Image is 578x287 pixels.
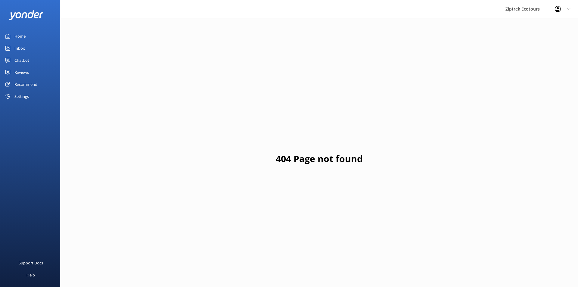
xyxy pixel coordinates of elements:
h1: 404 Page not found [276,151,363,166]
img: yonder-white-logo.png [9,10,44,20]
div: Reviews [14,66,29,78]
div: Settings [14,90,29,102]
div: Inbox [14,42,25,54]
div: Recommend [14,78,37,90]
div: Home [14,30,26,42]
div: Chatbot [14,54,29,66]
div: Support Docs [19,257,43,269]
div: Help [26,269,35,281]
